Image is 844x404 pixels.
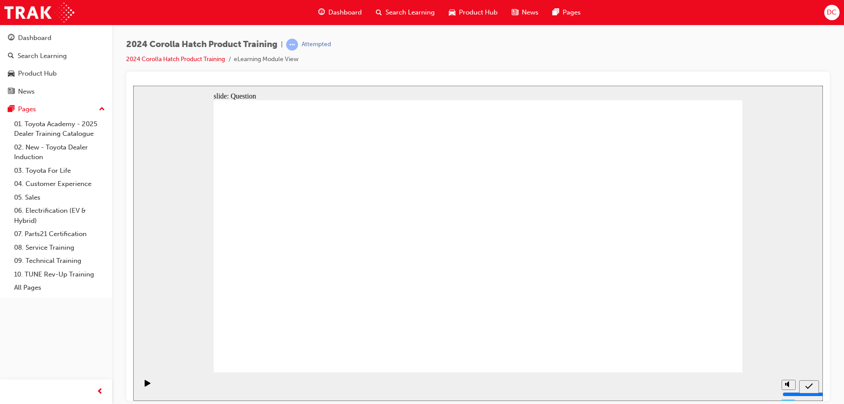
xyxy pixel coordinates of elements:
span: learningRecordVerb_ATTEMPT-icon [286,39,298,51]
span: guage-icon [8,34,15,42]
a: 06. Electrification (EV & Hybrid) [11,204,109,227]
span: news-icon [512,7,518,18]
span: Product Hub [459,7,498,18]
div: playback controls [4,287,19,315]
a: 10. TUNE Rev-Up Training [11,268,109,281]
span: Search Learning [386,7,435,18]
div: Attempted [302,40,331,49]
span: news-icon [8,88,15,96]
span: pages-icon [553,7,559,18]
span: car-icon [449,7,455,18]
div: misc controls [644,287,662,315]
a: 02. New - Toyota Dealer Induction [11,141,109,164]
a: News [4,84,109,100]
li: eLearning Module View [234,55,298,65]
span: Dashboard [328,7,362,18]
span: pages-icon [8,106,15,113]
span: guage-icon [318,7,325,18]
button: DashboardSearch LearningProduct HubNews [4,28,109,101]
a: 09. Technical Training [11,254,109,268]
input: volume [649,305,706,312]
button: Submit (Ctrl+Alt+S) [666,295,686,308]
span: News [522,7,538,18]
a: All Pages [11,281,109,295]
a: 01. Toyota Academy - 2025 Dealer Training Catalogue [11,117,109,141]
button: Pages [4,101,109,117]
span: | [281,40,283,50]
a: Search Learning [4,48,109,64]
span: DC [827,7,837,18]
a: 2024 Corolla Hatch Product Training [126,55,225,63]
img: Trak [4,3,74,22]
button: DC [824,5,840,20]
span: 2024 Corolla Hatch Product Training [126,40,277,50]
a: 04. Customer Experience [11,177,109,191]
span: prev-icon [97,386,103,397]
div: Pages [18,104,36,114]
span: search-icon [376,7,382,18]
a: Product Hub [4,66,109,82]
a: news-iconNews [505,4,546,22]
button: Play (Ctrl+Alt+P) [4,294,19,309]
span: Pages [563,7,581,18]
div: News [18,87,35,97]
a: car-iconProduct Hub [442,4,505,22]
nav: slide navigation [666,287,686,315]
button: Mute (Ctrl+Alt+M) [648,294,662,304]
span: search-icon [8,52,14,60]
a: 08. Service Training [11,241,109,255]
span: car-icon [8,70,15,78]
a: guage-iconDashboard [311,4,369,22]
div: Search Learning [18,51,67,61]
a: 05. Sales [11,191,109,204]
a: Dashboard [4,30,109,46]
span: up-icon [99,104,105,115]
a: 07. Parts21 Certification [11,227,109,241]
a: 03. Toyota For Life [11,164,109,178]
div: Dashboard [18,33,51,43]
a: pages-iconPages [546,4,588,22]
a: search-iconSearch Learning [369,4,442,22]
div: Product Hub [18,69,57,79]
